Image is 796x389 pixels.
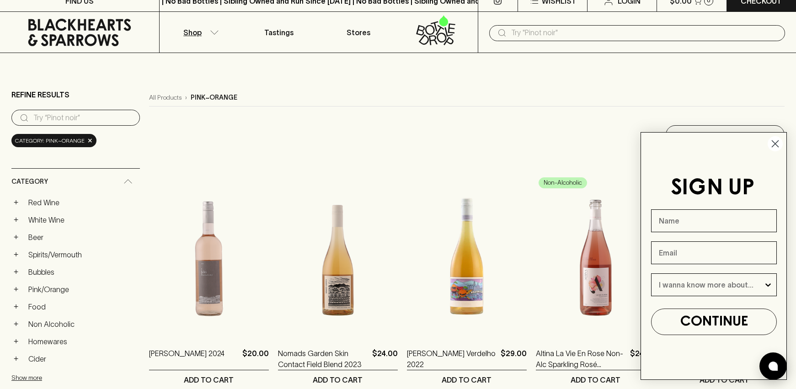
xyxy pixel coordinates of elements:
a: White Wine [24,212,140,228]
a: Beer [24,229,140,245]
span: SIGN UP [671,178,754,199]
span: × [87,136,93,145]
a: Nomads Garden Skin Contact Field Blend 2023 [278,348,369,370]
p: ADD TO CART [184,374,234,385]
input: Email [651,241,777,264]
img: Somos Naranjito Verdelho 2022 [407,174,527,334]
a: [PERSON_NAME] 2024 [149,348,224,370]
a: Tastings [239,12,319,53]
div: Category [11,169,140,195]
p: › [185,93,187,102]
button: Shop [160,12,239,53]
p: $24.00 [372,348,398,370]
a: Stores [319,12,398,53]
p: Shop [183,27,202,38]
input: Try “Pinot noir” [33,111,133,125]
p: $24.00 [630,348,656,370]
button: + [11,337,21,346]
img: Jules Rosé 2024 [149,174,269,334]
img: Nomads Garden Skin Contact Field Blend 2023 [278,174,398,334]
a: Non Alcoholic [24,316,140,332]
button: + [11,302,21,311]
a: Homewares [24,334,140,349]
a: All Products [149,93,182,102]
button: + [11,354,21,363]
p: Tastings [264,27,294,38]
a: Spirits/Vermouth [24,247,140,262]
a: Altina La Vie En Rose Non-Alc Sparkling Rosé [GEOGRAPHIC_DATA] [536,348,626,370]
a: Red Wine [24,195,140,210]
button: + [11,285,21,294]
button: + [11,267,21,277]
button: + [11,233,21,242]
button: + [11,320,21,329]
span: Category: pink~orange [15,136,85,145]
img: Altina La Vie En Rose Non-Alc Sparkling Rosé NV [536,174,656,334]
button: + [11,215,21,224]
a: Bubbles [24,264,140,280]
button: ADD TO CART [149,370,269,389]
img: bubble-icon [769,362,778,371]
button: Close dialog [767,136,783,152]
p: pink~orange [191,93,237,102]
a: Pink/Orange [24,282,140,297]
input: Name [651,209,777,232]
span: Category [11,176,48,187]
p: $29.00 [501,348,527,370]
button: Show more [11,368,131,387]
p: $20.00 [242,348,269,370]
button: CONTINUE [651,309,777,335]
input: Try "Pinot noir" [511,26,778,40]
input: I wanna know more about... [659,274,764,296]
div: FLYOUT Form [631,123,796,389]
p: ADD TO CART [313,374,363,385]
p: ADD TO CART [442,374,491,385]
button: Show Options [764,274,773,296]
button: ADD TO CART [407,370,527,389]
button: + [11,198,21,207]
a: [PERSON_NAME] Verdelho 2022 [407,348,497,370]
a: Food [24,299,140,314]
button: ADD TO CART [536,370,656,389]
p: ADD TO CART [571,374,620,385]
button: ADD TO CART [278,370,398,389]
button: + [11,250,21,259]
p: Refine Results [11,89,69,100]
a: Cider [24,351,140,367]
p: Stores [347,27,370,38]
